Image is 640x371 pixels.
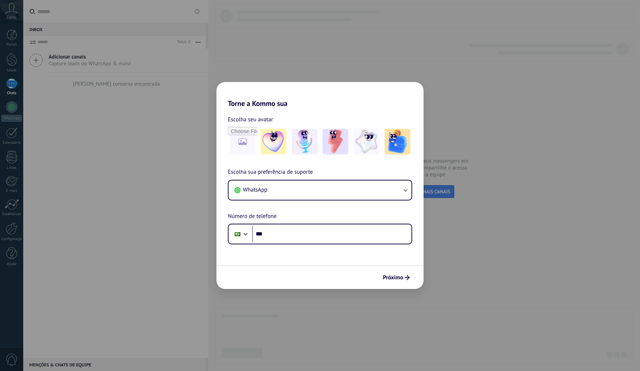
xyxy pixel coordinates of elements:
h2: Torne a Kommo sua [216,82,424,108]
img: -4.jpeg [354,129,379,154]
span: Escolha sua preferência de suporte [228,168,313,177]
span: Escolha seu avatar [228,115,273,124]
img: -3.jpeg [322,129,348,154]
img: -1.jpeg [261,129,286,154]
span: WhatsApp [243,186,267,193]
span: Número de telefone [228,212,276,221]
img: -5.jpeg [385,129,410,154]
button: WhatsApp [229,181,411,200]
button: Próximo [380,271,413,284]
span: Próximo [383,275,403,280]
div: Brazil: + 55 [231,227,244,242]
img: -2.jpeg [292,129,317,154]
